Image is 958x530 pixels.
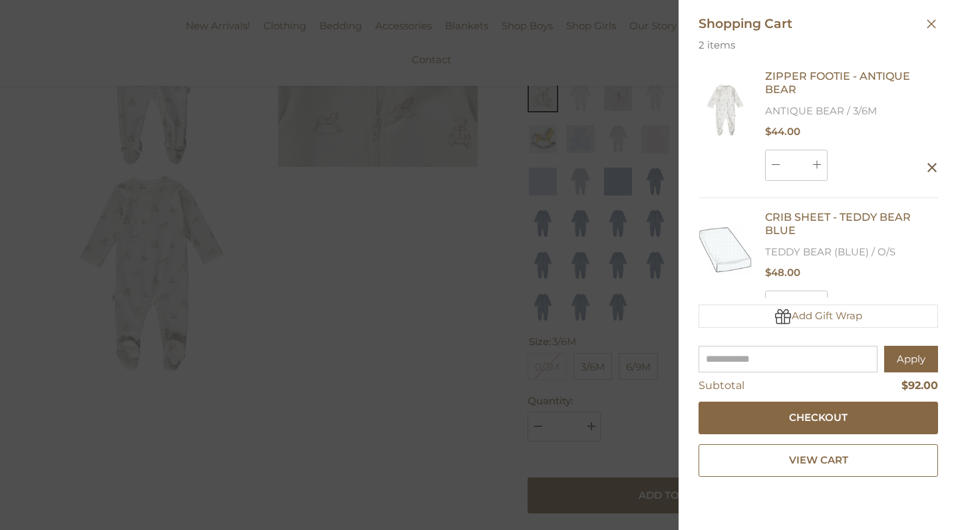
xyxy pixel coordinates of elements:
[895,346,927,372] div: Apply
[765,244,895,260] span: TEDDY BEAR (BLUE) / O/S
[765,70,925,96] a: ZIPPER FOOTIE - ANTIQUE BEAR
[699,402,938,434] button: Checkout
[699,16,938,32] span: Shopping Cart
[765,103,877,119] span: ANTIQUE BEAR / 3/6M
[707,39,735,51] span: items
[699,444,938,477] a: View Cart
[699,39,705,51] span: 2
[765,125,800,138] span: $44.00
[765,70,910,96] span: ZIPPER FOOTIE - ANTIQUE BEAR
[765,266,800,279] span: $48.00
[699,215,752,286] img: CRIB SHEET - TEDDY BEAR BLUE - TEDDY BEAR (BLUE) / O/S
[918,11,945,37] button: Close
[765,211,925,237] a: CRIB SHEET - TEDDY BEAR BLUE
[901,379,938,392] span: $92.00
[765,211,911,237] span: CRIB SHEET - TEDDY BEAR BLUE
[699,74,752,145] img: ZIPPER FOOTIE - ANTIQUE BEAR - ANTIQUE BEAR / 3/6M
[699,379,744,392] span: Subtotal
